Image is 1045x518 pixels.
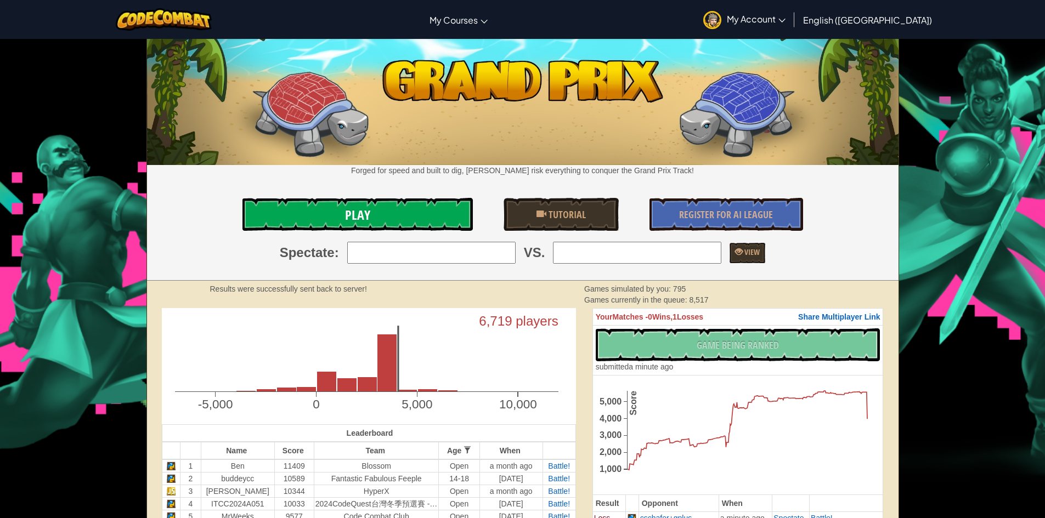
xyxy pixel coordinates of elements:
span: Tutorial [546,208,586,221]
td: [PERSON_NAME] [201,485,274,497]
th: Name [201,442,274,459]
span: Wins, [652,312,673,321]
img: CodeCombat logo [116,8,212,31]
text: 5,000 [402,398,432,412]
th: Opponent [639,495,719,512]
td: 14-18 [439,472,479,485]
span: Register for AI League [679,208,773,221]
td: [DATE] [479,497,543,510]
td: 10589 [274,472,314,485]
td: Open [439,497,479,510]
td: Open [439,485,479,497]
a: My Account [698,2,791,37]
span: My Account [727,13,786,25]
td: Blossom [314,459,439,473]
span: VS. [524,243,545,262]
td: 4 [180,497,201,510]
a: Battle! [548,474,570,483]
span: 795 [673,284,686,293]
text: 1,000 [600,464,622,474]
div: a minute ago [596,361,674,372]
span: submitted [596,362,629,371]
span: Games currently in the queue: [584,295,689,304]
td: Fantastic Fabulous Feeple [314,472,439,485]
text: 4,000 [600,413,622,423]
a: English ([GEOGRAPHIC_DATA]) [798,5,937,35]
td: 3 [180,485,201,497]
span: Games simulated by you: [584,284,673,293]
td: ITCC2024A051 [201,497,274,510]
th: Score [274,442,314,459]
img: Grand Prix [147,35,899,165]
td: 10344 [274,485,314,497]
span: Play [345,206,370,224]
a: Register for AI League [649,198,803,231]
span: My Courses [430,14,478,26]
span: Spectate [280,243,335,262]
span: Leaderboard [347,429,393,437]
td: Ben [201,459,274,473]
td: a month ago [479,485,543,497]
a: My Courses [424,5,493,35]
strong: Results were successfully sent back to server! [210,284,367,293]
span: : [335,243,339,262]
td: 2 [180,472,201,485]
text: 3,000 [600,430,622,440]
th: Result [592,495,625,512]
img: avatar [703,11,721,29]
td: 1 [180,459,201,473]
td: Open [439,459,479,473]
td: 11409 [274,459,314,473]
span: Losses [677,312,703,321]
span: Matches - [613,312,648,321]
p: Forged for speed and built to dig, [PERSON_NAME] risk everything to conquer the Grand Prix Track! [147,165,899,176]
th: Team [314,442,439,459]
text: Score [628,391,638,416]
text: 10,000 [499,398,537,412]
td: HyperX [314,485,439,497]
text: 6,719 players [479,314,558,329]
a: Tutorial [504,198,619,231]
span: Your [596,312,613,321]
td: 10033 [274,497,314,510]
span: View [743,247,760,257]
th: 0 1 [592,309,883,326]
td: [DATE] [479,472,543,485]
a: Battle! [548,499,570,508]
text: -5,000 [197,398,233,412]
a: Battle! [548,462,570,470]
td: buddeycc [201,472,274,485]
td: a month ago [479,459,543,473]
a: Battle! [548,487,570,496]
span: English ([GEOGRAPHIC_DATA]) [803,14,932,26]
th: When [479,442,543,459]
text: 2,000 [600,447,622,457]
span: Share Multiplayer Link [798,312,880,321]
text: 0 [313,398,320,412]
th: Age [439,442,479,459]
text: 5,000 [600,396,622,406]
span: 8,517 [689,295,708,304]
td: 2024CodeQuest台灣冬季預選賽 - 小學組初賽 [314,497,439,510]
th: When [719,495,772,512]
